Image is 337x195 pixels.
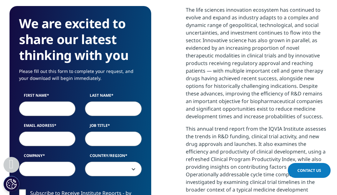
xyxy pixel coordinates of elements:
[19,93,75,101] label: First Name
[297,168,321,173] span: Contact Us
[19,16,142,63] h3: We are excited to share our latest thinking with you
[19,123,75,132] label: Email Address
[85,123,141,132] label: Job Title
[85,93,141,101] label: Last Name
[3,176,19,192] button: Cookies Settings
[85,153,141,162] label: Country/Region
[19,153,75,162] label: Company
[19,68,142,87] p: Please fill out this form to complete your request, and your download will begin immediately.
[186,6,328,125] p: The life sciences innovation ecosystem has continued to evolve and expand as industry adapts to a...
[288,163,331,178] a: Contact Us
